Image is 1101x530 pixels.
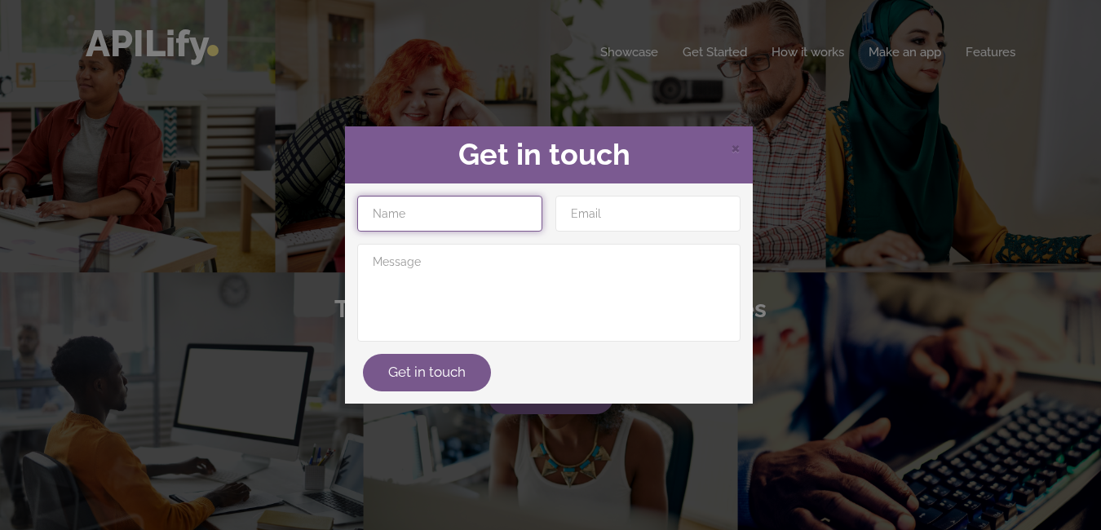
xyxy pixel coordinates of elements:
span: × [731,135,741,159]
h2: Get in touch [357,139,741,171]
button: Get in touch [363,354,491,391]
input: Name [357,196,542,232]
input: Email [555,196,741,232]
span: Close [731,137,741,157]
